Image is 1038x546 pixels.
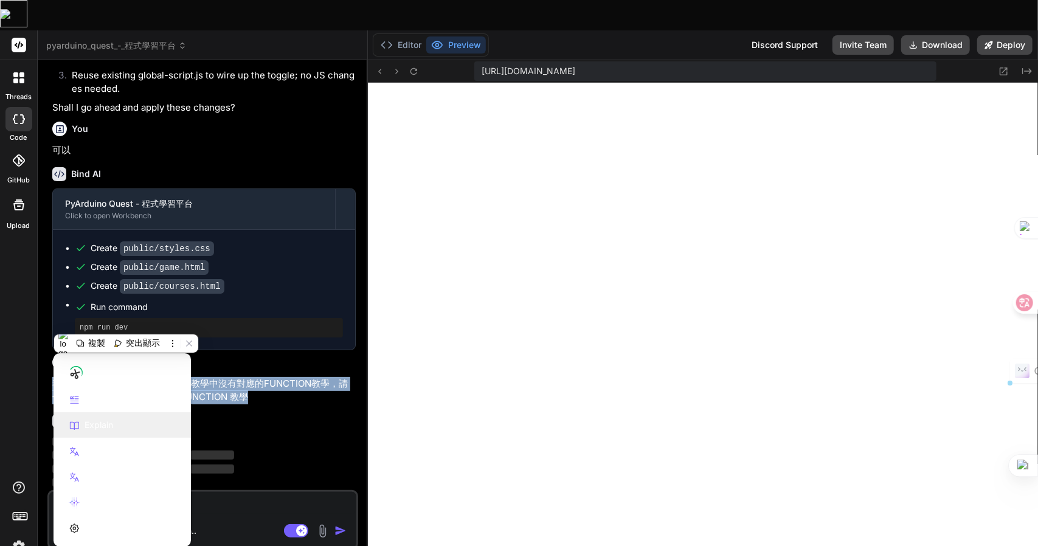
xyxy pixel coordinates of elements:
li: Reuse existing global-script.js to wire up the toggle; no JS changes needed. [62,69,356,96]
button: Download [901,35,970,55]
h6: Bind AI [71,168,101,180]
button: Editor [376,36,426,54]
div: Create [91,242,214,255]
code: public/courses.html [120,279,224,294]
button: PyArduino Quest - 程式學習平台Click to open Workbench [53,189,335,229]
button: Preview [426,36,486,54]
label: GitHub [7,175,30,185]
label: code [10,133,27,143]
div: Create [91,261,209,274]
label: threads [5,92,32,102]
p: Shall I go ahead and apply these changes? [52,101,356,115]
div: Discord Support [744,35,825,55]
div: Create [91,280,224,292]
img: attachment [316,524,330,538]
pre: npm run dev [80,323,338,333]
span: Run command [91,301,343,313]
div: Click to open Workbench [65,211,323,221]
code: public/styles.css [120,241,214,256]
img: icon [334,525,347,537]
div: PyArduino Quest - 程式學習平台 [65,198,323,210]
button: Invite Team [832,35,894,55]
span: ‌ [52,465,234,474]
p: 我發現關卡有用的FUNCTION，在教學中沒有對應的FUNCTION教學，請你檢查好10個世界，並新增沒有FUNCTION 教學 [52,377,356,404]
code: public/game.html [120,260,209,275]
span: ‌ [52,451,234,460]
span: ‌ [52,478,98,487]
p: 可以 [52,143,356,157]
span: [URL][DOMAIN_NAME] [482,65,575,77]
label: Upload [7,221,30,231]
span: pyarduino_quest_-_程式學習平台 [46,40,187,52]
span: ‌ [52,437,144,446]
button: Deploy [977,35,1033,55]
h6: You [72,123,88,135]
